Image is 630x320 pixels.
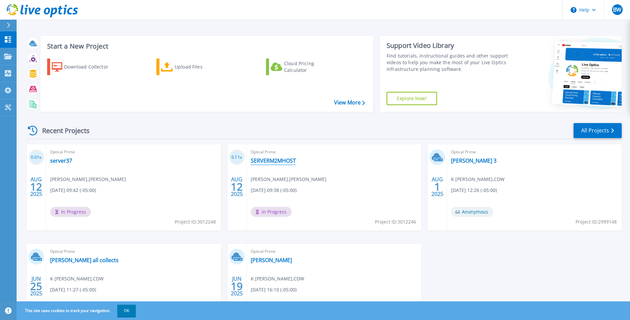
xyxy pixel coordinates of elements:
span: Project ID: 3012246 [375,218,416,226]
div: Recent Projects [26,122,99,139]
span: Optical Prime [251,148,417,156]
span: Anonymous [451,207,493,217]
div: JUN 2025 [230,274,243,298]
div: Cloud Pricing Calculator [284,60,337,74]
a: Cloud Pricing Calculator [266,59,340,75]
span: [DATE] 12:26 (-05:00) [451,187,497,194]
span: Optical Prime [50,248,217,255]
a: [PERSON_NAME] 3 [451,157,496,164]
div: JUN 2025 [30,274,43,298]
span: 19 [231,283,243,289]
span: In Progress [50,207,91,217]
div: AUG 2025 [431,175,444,199]
span: Optical Prime [451,148,618,156]
span: [DATE] 16:10 (-05:00) [251,286,297,293]
span: This site uses cookies to track your navigation. [18,305,136,317]
h3: Start a New Project [47,43,365,50]
span: 12 [231,184,243,190]
span: K [PERSON_NAME] , CDW [50,275,104,282]
span: % [39,156,42,159]
h3: 0.11 [229,154,245,161]
span: Optical Prime [251,248,417,255]
a: server37 [50,157,72,164]
span: Optical Prime [50,148,217,156]
span: [PERSON_NAME] , [PERSON_NAME] [251,176,326,183]
a: Upload Files [156,59,230,75]
h3: 0.01 [29,154,44,161]
span: [DATE] 09:42 (-05:00) [50,187,96,194]
span: % [240,156,242,159]
a: View More [334,99,365,106]
div: Support Video Library [387,41,510,50]
div: Download Collector [64,60,117,74]
a: Download Collector [47,59,121,75]
span: K [PERSON_NAME] , CDW [451,176,504,183]
span: K [PERSON_NAME] , CDW [251,275,304,282]
span: BW [613,7,621,12]
span: 25 [30,283,42,289]
span: [PERSON_NAME] , [PERSON_NAME] [50,176,126,183]
span: 1 [434,184,440,190]
span: [DATE] 11:27 (-05:00) [50,286,96,293]
button: OK [117,305,136,317]
a: [PERSON_NAME] all collects [50,257,119,263]
div: Find tutorials, instructional guides and other support videos to help you make the most of your L... [387,53,510,73]
span: 12 [30,184,42,190]
span: [DATE] 09:38 (-05:00) [251,187,297,194]
div: AUG 2025 [230,175,243,199]
div: Upload Files [175,60,228,74]
a: SERVERM2MHOST [251,157,296,164]
span: Project ID: 2999148 [576,218,617,226]
a: Explore Now! [387,92,437,105]
span: In Progress [251,207,292,217]
a: [PERSON_NAME] [251,257,292,263]
div: AUG 2025 [30,175,43,199]
span: Project ID: 3012248 [175,218,216,226]
a: All Projects [574,123,622,138]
